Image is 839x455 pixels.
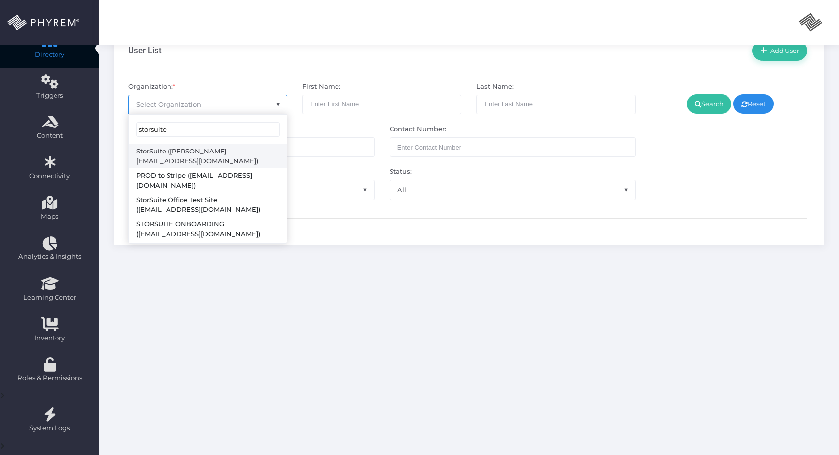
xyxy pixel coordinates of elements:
span: Triggers [6,91,93,101]
span: Roles & Permissions [6,373,93,383]
input: Enter First Name [302,95,461,114]
h3: User List [128,46,162,55]
span: Maps [41,212,58,222]
span: System Logs [6,423,93,433]
a: Add User [752,41,807,60]
input: Enter Last Name [476,95,635,114]
span: Content [6,131,93,141]
a: Reset [733,94,774,114]
span: Learning Center [6,293,93,303]
label: Last Name: [476,82,514,92]
span: Select Organization [136,101,201,108]
span: Add User [767,47,800,54]
span: Directory [6,50,93,60]
label: First Name: [302,82,340,92]
label: Contact Number: [390,124,446,134]
li: PROD to Stripe ([EMAIL_ADDRESS][DOMAIN_NAME]) [129,168,287,193]
input: Maximum of 10 digits required [390,137,636,157]
span: Analytics & Insights [6,252,93,262]
li: StorSuite Office Test Site ([EMAIL_ADDRESS][DOMAIN_NAME]) [129,193,287,217]
label: Organization: [128,82,175,92]
span: Connectivity [6,171,93,181]
span: All [390,180,635,199]
a: Search [687,94,731,114]
li: Test Insurance ORG ([EMAIL_ADDRESS][DOMAIN_NAME]) [129,241,287,265]
label: Status: [390,167,412,177]
span: Inventory [6,333,93,343]
li: StorSuite ([PERSON_NAME][EMAIL_ADDRESS][DOMAIN_NAME]) [129,144,287,168]
span: All [390,180,636,200]
li: STORSUITE ONBOARDING ([EMAIL_ADDRESS][DOMAIN_NAME]) [129,217,287,241]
